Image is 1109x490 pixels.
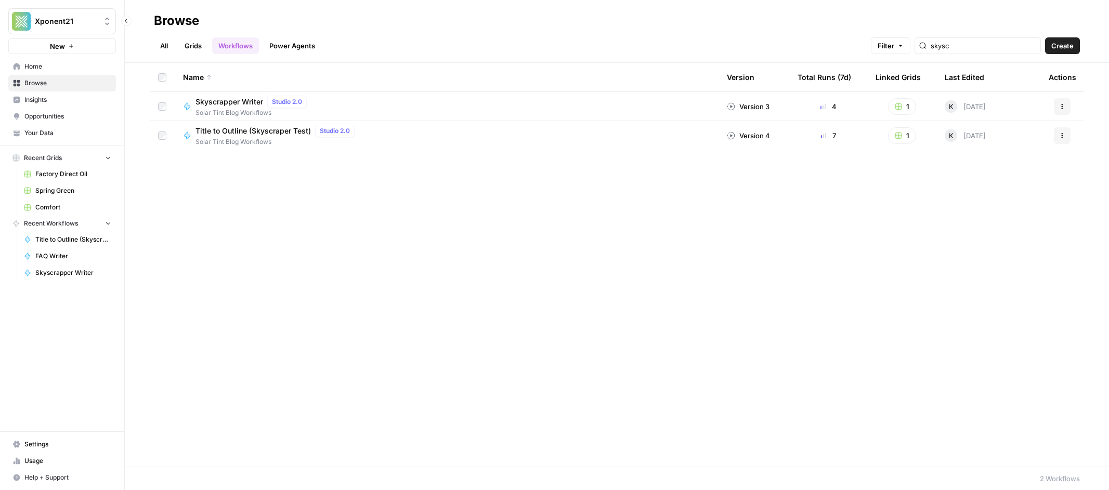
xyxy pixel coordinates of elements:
span: Filter [878,41,894,51]
a: FAQ Writer [19,248,116,264]
span: Insights [24,95,111,104]
span: Comfort [35,203,111,212]
div: 4 [798,101,859,112]
div: 7 [798,130,859,141]
div: Actions [1049,63,1076,91]
span: Recent Grids [24,153,62,163]
a: All [154,37,174,54]
a: Title to Outline (Skyscraper Test)Studio 2.0Solar Tint Blog Workflows [183,125,710,147]
button: Workspace: Xponent21 [8,8,116,34]
a: Workflows [212,37,259,54]
a: Spring Green [19,182,116,199]
a: Home [8,58,116,75]
a: Skyscrapper Writer [19,264,116,281]
span: Usage [24,456,111,466]
a: Browse [8,75,116,91]
div: Linked Grids [876,63,921,91]
span: Xponent21 [35,16,98,27]
input: Search [931,41,1036,51]
button: 1 [888,98,916,115]
a: Title to Outline (Skyscraper Test) [19,231,116,248]
button: 1 [888,127,916,144]
span: Help + Support [24,473,111,482]
div: Last Edited [945,63,984,91]
a: Insights [8,91,116,108]
span: K [949,101,954,112]
div: Version [727,63,754,91]
button: Create [1045,37,1080,54]
div: [DATE] [945,129,986,142]
a: Comfort [19,199,116,216]
span: Spring Green [35,186,111,195]
div: [DATE] [945,100,986,113]
button: Recent Workflows [8,216,116,231]
a: Factory Direct Oil [19,166,116,182]
span: FAQ Writer [35,251,111,261]
div: Version 3 [727,101,769,112]
a: Your Data [8,125,116,141]
a: Opportunities [8,108,116,125]
span: Studio 2.0 [320,126,350,136]
span: Solar Tint Blog Workflows [195,137,359,147]
a: Settings [8,436,116,453]
div: Total Runs (7d) [798,63,851,91]
button: Recent Grids [8,150,116,166]
span: Your Data [24,128,111,138]
img: Xponent21 Logo [12,12,31,31]
a: Power Agents [263,37,321,54]
span: Studio 2.0 [272,97,302,107]
span: Solar Tint Blog Workflows [195,108,311,117]
a: Grids [178,37,208,54]
button: Filter [871,37,910,54]
span: Skyscrapper Writer [195,97,263,107]
span: New [50,41,65,51]
span: Settings [24,440,111,449]
span: Opportunities [24,112,111,121]
div: Browse [154,12,199,29]
span: Recent Workflows [24,219,78,228]
div: 2 Workflows [1040,473,1080,484]
span: Browse [24,78,111,88]
div: Name [183,63,710,91]
span: Create [1051,41,1074,51]
span: Title to Outline (Skyscraper Test) [35,235,111,244]
span: Factory Direct Oil [35,169,111,179]
span: K [949,130,954,141]
span: Home [24,62,111,71]
button: New [8,38,116,54]
span: Skyscrapper Writer [35,268,111,277]
button: Help + Support [8,469,116,486]
div: Version 4 [727,130,770,141]
span: Title to Outline (Skyscraper Test) [195,126,311,136]
a: Skyscrapper WriterStudio 2.0Solar Tint Blog Workflows [183,96,710,117]
a: Usage [8,453,116,469]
